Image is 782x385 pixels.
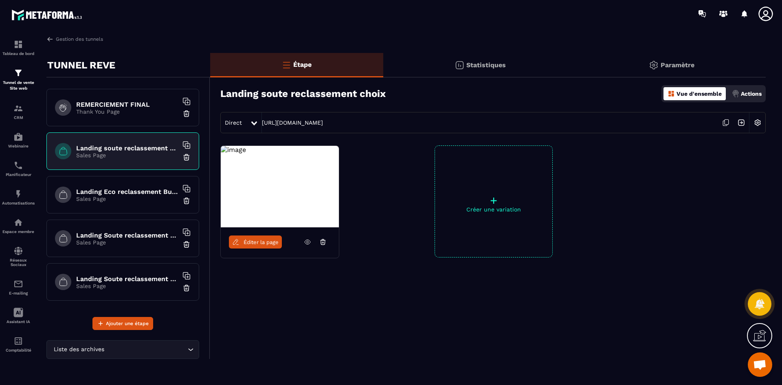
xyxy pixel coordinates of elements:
[13,279,23,289] img: email
[668,90,675,97] img: dashboard-orange.40269519.svg
[2,183,35,211] a: automationsautomationsAutomatisations
[649,60,659,70] img: setting-gr.5f69749f.svg
[2,80,35,91] p: Tunnel de vente Site web
[2,51,35,56] p: Tableau de bord
[2,33,35,62] a: formationformationTableau de bord
[13,336,23,346] img: accountant
[13,246,23,256] img: social-network
[13,189,23,199] img: automations
[46,35,103,43] a: Gestion des tunnels
[2,144,35,148] p: Webinaire
[2,240,35,273] a: social-networksocial-networkRéseaux Sociaux
[244,239,279,245] span: Éditer la page
[182,284,191,292] img: trash
[748,352,772,377] div: Ouvrir le chat
[2,62,35,97] a: formationformationTunnel de vente Site web
[52,345,106,354] span: Liste des archives
[750,115,765,130] img: setting-w.858f3a88.svg
[13,103,23,113] img: formation
[11,7,85,22] img: logo
[732,90,739,97] img: actions.d6e523a2.png
[2,258,35,267] p: Réseaux Sociaux
[182,110,191,118] img: trash
[182,197,191,205] img: trash
[221,146,246,154] img: image
[229,235,282,249] a: Éditer la page
[741,90,762,97] p: Actions
[182,153,191,161] img: trash
[76,239,178,246] p: Sales Page
[734,115,749,130] img: arrow-next.bcc2205e.svg
[2,229,35,234] p: Espace membre
[106,319,149,328] span: Ajouter une étape
[46,340,199,359] div: Search for option
[2,348,35,352] p: Comptabilité
[281,60,291,70] img: bars-o.4a397970.svg
[225,119,242,126] span: Direct
[76,108,178,115] p: Thank You Page
[76,188,178,196] h6: Landing Eco reclassement Business paiement
[2,291,35,295] p: E-mailing
[76,231,178,239] h6: Landing Soute reclassement Eco paiement
[2,115,35,120] p: CRM
[76,144,178,152] h6: Landing soute reclassement choix
[2,126,35,154] a: automationsautomationsWebinaire
[2,319,35,324] p: Assistant IA
[182,240,191,249] img: trash
[76,275,178,283] h6: Landing Soute reclassement Business paiement
[13,40,23,49] img: formation
[46,35,54,43] img: arrow
[2,301,35,330] a: Assistant IA
[13,218,23,227] img: automations
[466,61,506,69] p: Statistiques
[13,132,23,142] img: automations
[2,172,35,177] p: Planificateur
[262,119,323,126] a: [URL][DOMAIN_NAME]
[106,345,186,354] input: Search for option
[220,88,386,99] h3: Landing soute reclassement choix
[13,161,23,170] img: scheduler
[435,195,552,206] p: +
[76,196,178,202] p: Sales Page
[661,61,694,69] p: Paramètre
[13,68,23,78] img: formation
[47,57,115,73] p: TUNNEL REVE
[293,61,312,68] p: Étape
[455,60,464,70] img: stats.20deebd0.svg
[677,90,722,97] p: Vue d'ensemble
[2,273,35,301] a: emailemailE-mailing
[76,283,178,289] p: Sales Page
[76,101,178,108] h6: REMERCIEMENT FINAL
[2,97,35,126] a: formationformationCRM
[435,206,552,213] p: Créer une variation
[2,154,35,183] a: schedulerschedulerPlanificateur
[2,211,35,240] a: automationsautomationsEspace membre
[2,201,35,205] p: Automatisations
[2,330,35,359] a: accountantaccountantComptabilité
[76,152,178,158] p: Sales Page
[92,317,153,330] button: Ajouter une étape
